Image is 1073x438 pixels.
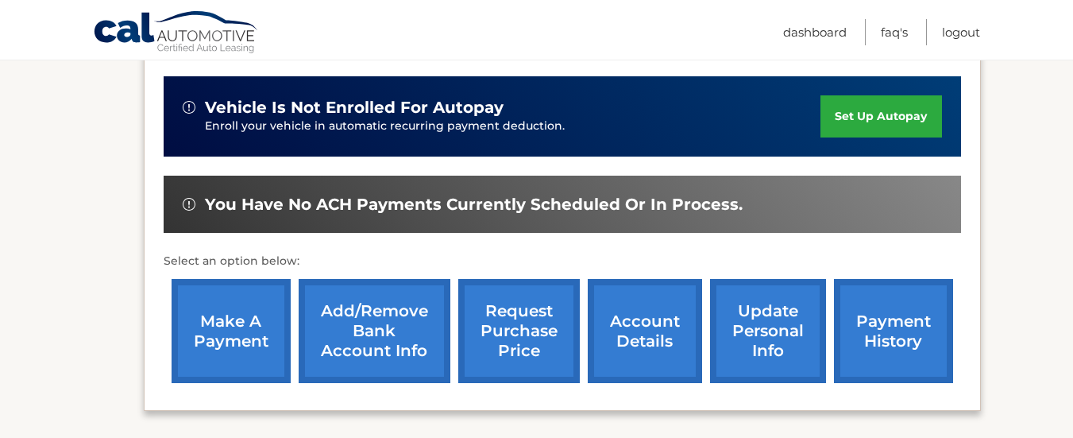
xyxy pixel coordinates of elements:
[820,95,941,138] a: set up autopay
[205,195,743,215] span: You have no ACH payments currently scheduled or in process.
[172,279,291,383] a: make a payment
[458,279,580,383] a: request purchase price
[205,118,821,135] p: Enroll your vehicle in automatic recurring payment deduction.
[834,279,953,383] a: payment history
[205,98,504,118] span: vehicle is not enrolled for autopay
[164,252,961,271] p: Select an option below:
[93,10,260,56] a: Cal Automotive
[783,19,847,45] a: Dashboard
[881,19,908,45] a: FAQ's
[183,101,195,114] img: alert-white.svg
[299,279,450,383] a: Add/Remove bank account info
[942,19,980,45] a: Logout
[588,279,702,383] a: account details
[710,279,826,383] a: update personal info
[183,198,195,211] img: alert-white.svg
